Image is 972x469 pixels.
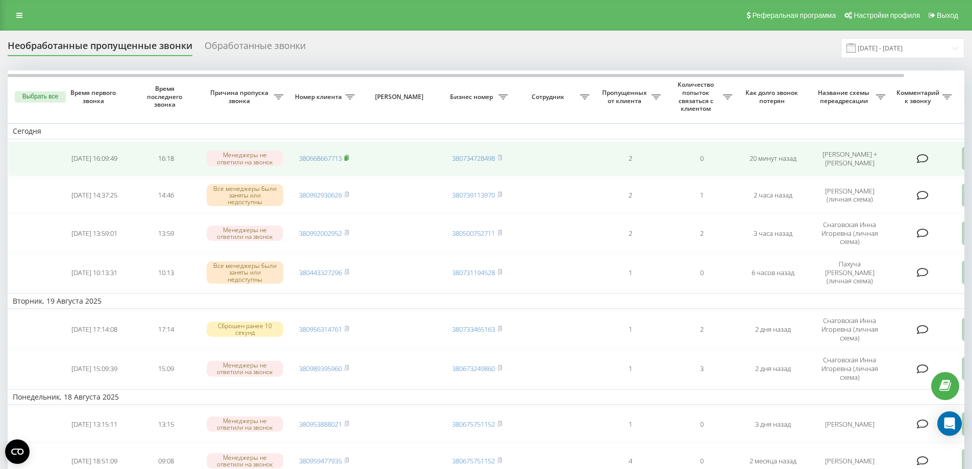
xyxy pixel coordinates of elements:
td: Снаговская Инна Игоревна (личная схема) [809,214,890,252]
td: 13:15 [130,407,202,441]
span: [PERSON_NAME] [368,93,433,101]
td: 2 [666,214,737,252]
td: 16:18 [130,141,202,176]
button: Выбрать все [15,91,66,103]
button: Open CMP widget [5,439,30,464]
div: Менеджеры не ответили на звонок [207,416,283,432]
a: 380668667713 [299,154,342,163]
td: [PERSON_NAME] [809,407,890,441]
span: Номер клиента [293,93,345,101]
td: 1 [594,407,666,441]
td: [PERSON_NAME] (личная схема) [809,178,890,213]
span: Причина пропуска звонка [207,89,274,105]
span: Как долго звонок потерян [745,89,801,105]
td: 0 [666,141,737,176]
td: 0 [666,254,737,291]
span: Сотрудник [518,93,580,101]
td: 3 часа назад [737,214,809,252]
span: Выход [937,11,958,19]
a: 380675751152 [452,456,495,465]
div: Все менеджеры были заняты или недоступны [207,261,283,284]
div: Менеджеры не ответили на звонок [207,151,283,166]
span: Количество попыток связаться с клиентом [671,81,723,112]
a: 380733465163 [452,325,495,334]
td: 3 [666,350,737,387]
td: 17:14 [130,311,202,348]
td: [DATE] 10:13:31 [59,254,130,291]
span: Комментарий к звонку [895,89,942,105]
td: 3 дня назад [737,407,809,441]
a: 380992930626 [299,190,342,200]
div: Менеджеры не ответили на звонок [207,226,283,241]
td: 2 дня назад [737,311,809,348]
div: Обработанные звонки [205,40,306,56]
td: [DATE] 15:09:39 [59,350,130,387]
td: 2 [666,311,737,348]
a: 380956314761 [299,325,342,334]
a: 380673249860 [452,364,495,373]
td: [DATE] 13:15:11 [59,407,130,441]
div: Все менеджеры были заняты или недоступны [207,184,283,207]
a: 380992002952 [299,229,342,238]
td: Пахуча [PERSON_NAME] (личная схема) [809,254,890,291]
td: [DATE] 17:14:08 [59,311,130,348]
div: Необработанные пропущенные звонки [8,40,192,56]
span: Настройки профиля [854,11,920,19]
span: Время первого звонка [67,89,122,105]
td: 1 [666,178,737,213]
td: 15:09 [130,350,202,387]
td: 2 [594,141,666,176]
td: 13:59 [130,214,202,252]
td: 2 [594,214,666,252]
span: Реферальная программа [752,11,836,19]
span: Название схемы переадресации [814,89,876,105]
td: 6 часов назад [737,254,809,291]
a: 380500752711 [452,229,495,238]
div: Сброшен ранее 10 секунд [207,322,283,337]
div: Менеджеры не ответили на звонок [207,361,283,376]
td: 1 [594,350,666,387]
td: [DATE] 16:09:49 [59,141,130,176]
td: [DATE] 13:59:01 [59,214,130,252]
td: 20 минут назад [737,141,809,176]
div: Open Intercom Messenger [937,411,962,436]
a: 380959477935 [299,456,342,465]
span: Бизнес номер [446,93,499,101]
a: 380734728498 [452,154,495,163]
td: 1 [594,311,666,348]
a: 380953888021 [299,419,342,429]
td: Снаговская Инна Игоревна (личная схема) [809,311,890,348]
a: 380989395960 [299,364,342,373]
td: Снаговская Инна Игоревна (личная схема) [809,350,890,387]
td: [DATE] 14:37:25 [59,178,130,213]
td: [PERSON_NAME] + [PERSON_NAME] [809,141,890,176]
div: Менеджеры не ответили на звонок [207,453,283,468]
td: 2 дня назад [737,350,809,387]
td: 14:46 [130,178,202,213]
a: 380443327296 [299,268,342,277]
a: 380675751152 [452,419,495,429]
span: Пропущенных от клиента [600,89,652,105]
td: 10:13 [130,254,202,291]
td: 2 часа назад [737,178,809,213]
span: Время последнего звонка [138,85,193,109]
td: 0 [666,407,737,441]
a: 380739113970 [452,190,495,200]
td: 1 [594,254,666,291]
td: 2 [594,178,666,213]
a: 380731194528 [452,268,495,277]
